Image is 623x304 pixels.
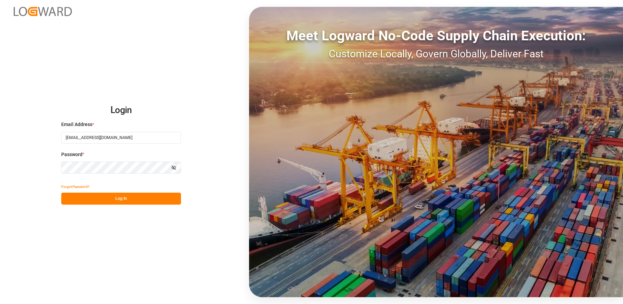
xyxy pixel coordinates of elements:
[61,181,89,193] button: Forgot Password?
[61,193,181,205] button: Log In
[61,132,181,144] input: Enter your email
[61,121,92,128] span: Email Address
[249,26,623,46] div: Meet Logward No-Code Supply Chain Execution:
[14,7,72,16] img: Logward_new_orange.png
[249,46,623,61] div: Customize Locally, Govern Globally, Deliver Fast
[61,99,181,121] h2: Login
[61,151,82,158] span: Password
